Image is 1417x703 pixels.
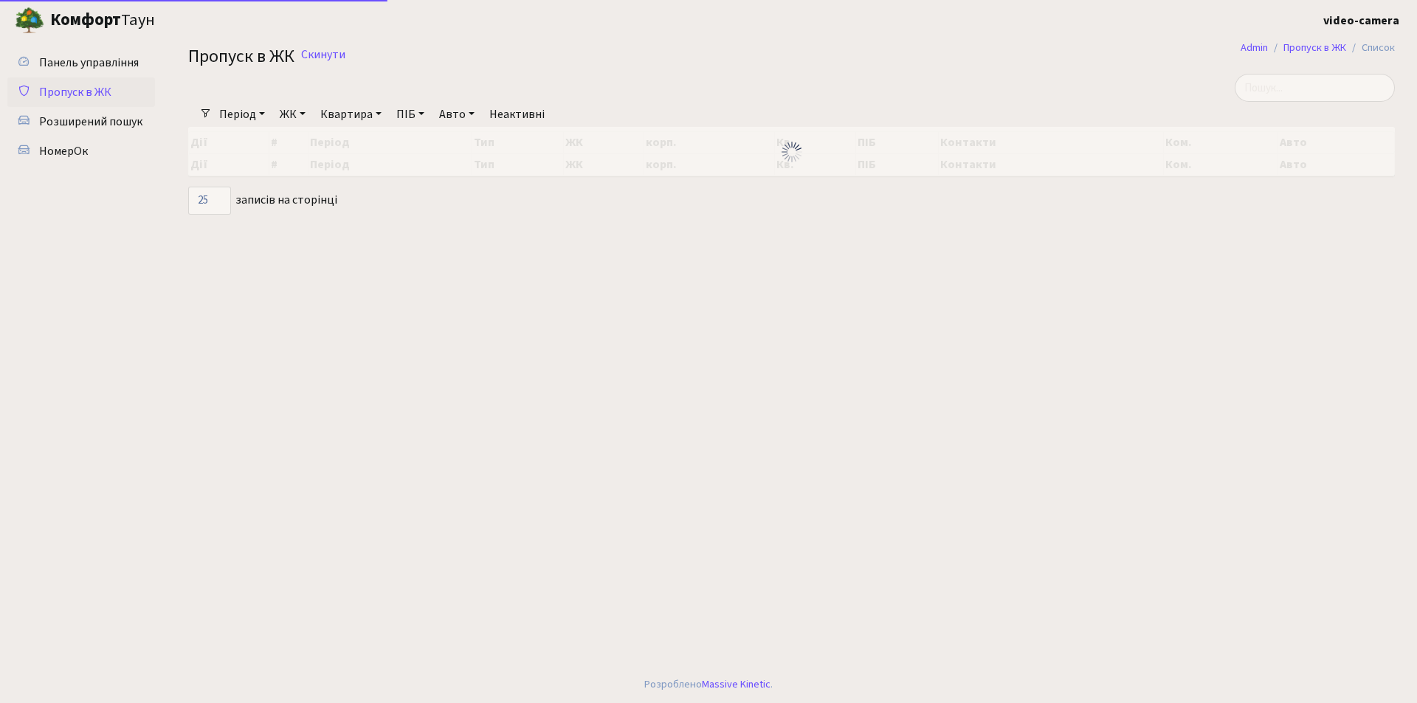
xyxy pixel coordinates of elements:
li: Список [1346,40,1395,56]
a: video-camera [1323,12,1399,30]
button: Переключити навігацію [185,8,221,32]
a: Авто [433,102,480,127]
span: Таун [50,8,155,33]
a: Неактивні [483,102,551,127]
a: Квартира [314,102,387,127]
input: Пошук... [1235,74,1395,102]
span: Пропуск в ЖК [188,44,294,69]
a: Admin [1241,40,1268,55]
a: Період [213,102,271,127]
a: Скинути [301,48,345,62]
a: Massive Kinetic [702,676,770,692]
img: logo.png [15,6,44,35]
label: записів на сторінці [188,187,337,215]
a: НомерОк [7,136,155,166]
b: video-camera [1323,13,1399,29]
a: Панель управління [7,48,155,77]
a: ЖК [274,102,311,127]
a: Пропуск в ЖК [1283,40,1346,55]
b: Комфорт [50,8,121,32]
span: Панель управління [39,55,139,71]
a: Розширений пошук [7,107,155,136]
select: записів на сторінці [188,187,231,215]
div: Розроблено . [644,676,773,693]
span: Розширений пошук [39,114,142,130]
a: Пропуск в ЖК [7,77,155,107]
span: НомерОк [39,143,88,159]
img: Обробка... [780,140,804,164]
a: ПІБ [390,102,430,127]
nav: breadcrumb [1218,32,1417,63]
span: Пропуск в ЖК [39,84,111,100]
